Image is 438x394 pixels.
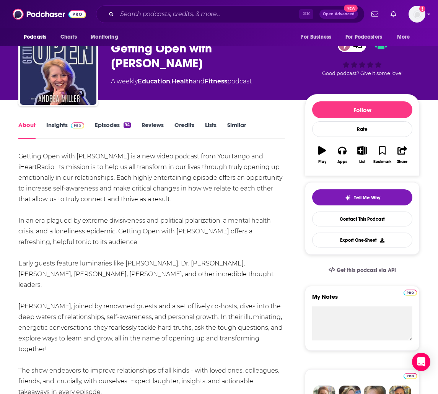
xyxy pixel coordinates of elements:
img: Podchaser Pro [71,122,84,129]
div: Play [318,160,326,164]
button: open menu [85,30,128,44]
span: Open Advanced [323,12,355,16]
img: Getting Open with Andrea Miller [20,28,96,105]
a: Similar [227,121,246,139]
a: About [18,121,36,139]
button: Show profile menu [409,6,425,23]
button: open menu [392,30,420,44]
span: Get this podcast via API [337,267,396,274]
span: New [344,5,358,12]
button: tell me why sparkleTell Me Why [312,189,412,205]
img: User Profile [409,6,425,23]
a: Show notifications dropdown [388,8,399,21]
button: open menu [296,30,341,44]
span: Logged in as sarahhallprinc [409,6,425,23]
span: and [193,78,205,85]
a: Episodes94 [95,121,131,139]
button: Bookmark [372,141,392,169]
span: More [397,32,410,42]
svg: Add a profile image [419,6,425,12]
a: Pro website [404,372,417,379]
button: Open AdvancedNew [319,10,358,19]
label: My Notes [312,293,412,306]
a: Pro website [404,288,417,296]
button: Play [312,141,332,169]
button: Share [392,141,412,169]
img: Podchaser - Follow, Share and Rate Podcasts [13,7,86,21]
span: Podcasts [24,32,46,42]
a: InsightsPodchaser Pro [46,121,84,139]
a: Lists [205,121,217,139]
input: Search podcasts, credits, & more... [117,8,299,20]
a: Show notifications dropdown [368,8,381,21]
div: 94 [124,122,131,128]
div: Bookmark [373,160,391,164]
span: , [170,78,171,85]
button: Export One-Sheet [312,233,412,247]
a: Reviews [142,121,164,139]
button: open menu [18,30,56,44]
div: Apps [337,160,347,164]
span: ⌘ K [299,9,313,19]
a: Contact This Podcast [312,212,412,226]
span: Monitoring [91,32,118,42]
a: Health [171,78,193,85]
a: Charts [55,30,81,44]
span: Tell Me Why [354,195,380,201]
div: 45Good podcast? Give it some love! [305,34,420,81]
div: A weekly podcast [111,77,252,86]
img: tell me why sparkle [345,195,351,201]
span: For Podcasters [345,32,382,42]
span: Charts [60,32,77,42]
img: Podchaser Pro [404,290,417,296]
button: List [352,141,372,169]
a: Credits [174,121,194,139]
a: Get this podcast via API [322,261,402,280]
div: Share [397,160,407,164]
div: Search podcasts, credits, & more... [96,5,365,23]
div: Rate [312,121,412,137]
span: Good podcast? Give it some love! [322,70,402,76]
button: Apps [332,141,352,169]
img: Podchaser Pro [404,373,417,379]
button: open menu [340,30,393,44]
a: Education [138,78,170,85]
a: Fitness [205,78,227,85]
button: Follow [312,101,412,118]
div: List [359,160,365,164]
div: Open Intercom Messenger [412,353,430,371]
span: For Business [301,32,331,42]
